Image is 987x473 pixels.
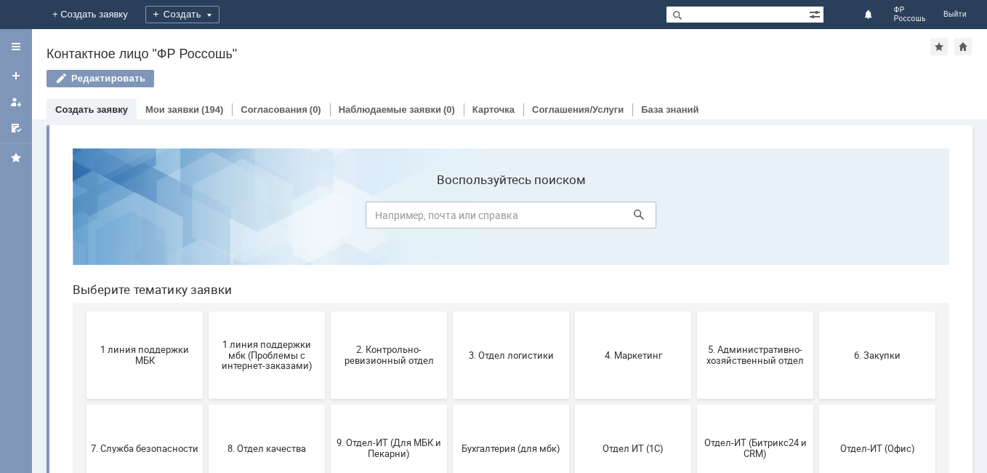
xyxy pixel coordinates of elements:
[758,268,874,355] button: Отдел-ИТ (Офис)
[152,306,259,317] span: 8. Отдел качества
[274,394,382,416] span: Это соглашение не активно!
[392,268,508,355] button: Бухгалтерия (для мбк)
[641,104,698,115] a: База знаний
[148,268,264,355] button: 8. Отдел качества
[241,104,307,115] a: Согласования
[25,361,142,448] button: Финансовый отдел
[274,207,382,229] span: 2. Контрольно-ревизионный отдел
[148,361,264,448] button: Франчайзинг
[930,38,948,55] div: Добавить в избранное
[443,104,455,115] div: (0)
[310,104,321,115] div: (0)
[152,399,259,410] span: Франчайзинг
[894,15,926,23] span: Россошь
[305,36,595,50] label: Воспользуйтесь поиском
[518,399,626,410] span: не актуален
[762,212,870,223] span: 6. Закупки
[25,268,142,355] button: 7. Служба безопасности
[758,175,874,262] button: 6. Закупки
[145,104,199,115] a: Мои заявки
[640,301,748,322] span: Отдел-ИТ (Битрикс24 и CRM)
[396,212,504,223] span: 3. Отдел логистики
[636,268,752,355] button: Отдел-ИТ (Битрикс24 и CRM)
[396,388,504,421] span: [PERSON_NAME]. Услуги ИТ для МБК (оформляет L1)
[148,175,264,262] button: 1 линия поддержки мбк (Проблемы с интернет-заказами)
[305,65,595,92] input: Например, почта или справка
[4,116,28,140] a: Мои согласования
[954,38,972,55] div: Сделать домашней страницей
[201,104,223,115] div: (194)
[809,7,823,20] span: Расширенный поиск
[762,306,870,317] span: Отдел-ИТ (Офис)
[640,207,748,229] span: 5. Административно-хозяйственный отдел
[514,361,630,448] button: не актуален
[339,104,441,115] a: Наблюдаемые заявки
[472,104,515,115] a: Карточка
[270,268,386,355] button: 9. Отдел-ИТ (Для МБК и Пекарни)
[518,306,626,317] span: Отдел ИТ (1С)
[392,361,508,448] button: [PERSON_NAME]. Услуги ИТ для МБК (оформляет L1)
[55,104,128,115] a: Создать заявку
[25,175,142,262] button: 1 линия поддержки МБК
[30,207,137,229] span: 1 линия поддержки МБК
[4,90,28,114] a: Мои заявки
[270,361,386,448] button: Это соглашение не активно!
[518,212,626,223] span: 4. Маркетинг
[532,104,624,115] a: Соглашения/Услуги
[4,64,28,87] a: Создать заявку
[30,399,137,410] span: Финансовый отдел
[145,6,219,23] div: Создать
[514,268,630,355] button: Отдел ИТ (1С)
[636,175,752,262] button: 5. Административно-хозяйственный отдел
[396,306,504,317] span: Бухгалтерия (для мбк)
[514,175,630,262] button: 4. Маркетинг
[270,175,386,262] button: 2. Контрольно-ревизионный отдел
[47,47,930,61] div: Контактное лицо "ФР Россошь"
[894,6,926,15] span: ФР
[30,306,137,317] span: 7. Служба безопасности
[274,301,382,322] span: 9. Отдел-ИТ (Для МБК и Пекарни)
[392,175,508,262] button: 3. Отдел логистики
[152,202,259,234] span: 1 линия поддержки мбк (Проблемы с интернет-заказами)
[12,146,888,160] header: Выберите тематику заявки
